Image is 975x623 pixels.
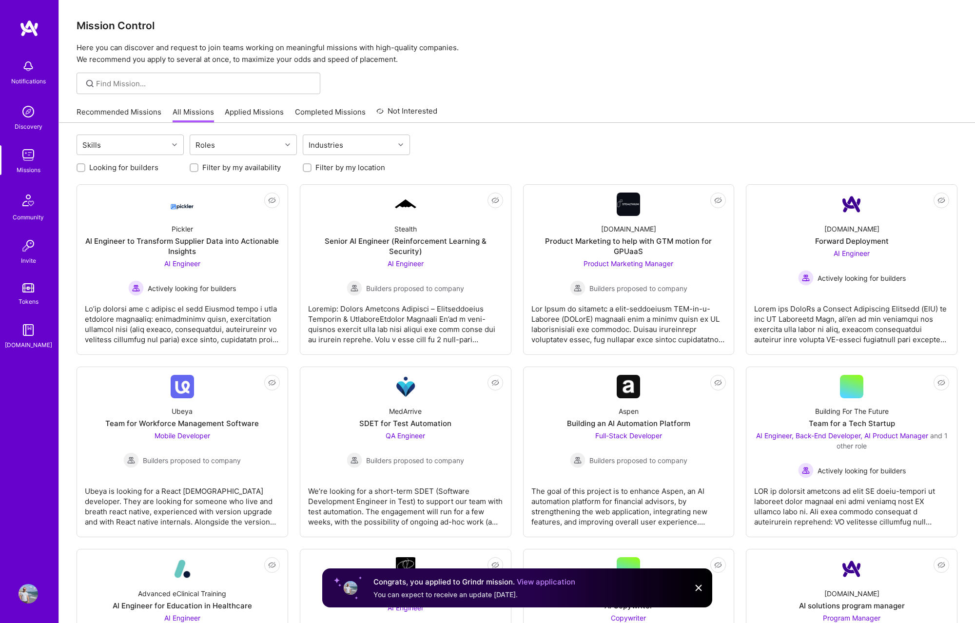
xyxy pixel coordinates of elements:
[693,582,704,594] img: Close
[171,557,194,581] img: Company Logo
[84,78,96,89] i: icon SearchGrey
[798,463,814,478] img: Actively looking for builders
[366,455,464,466] span: Builders proposed to company
[19,296,39,307] div: Tokens
[105,418,259,428] div: Team for Workforce Management Software
[818,273,906,283] span: Actively looking for builders
[143,455,241,466] span: Builders proposed to company
[595,431,662,440] span: Full-Stack Developer
[584,259,673,268] span: Product Marketing Manager
[754,193,949,347] a: Company Logo[DOMAIN_NAME]Forward DeploymentAI Engineer Actively looking for buildersActively look...
[359,418,451,428] div: SDET for Test Automation
[809,418,895,428] div: Team for a Tech Startup
[19,57,38,76] img: bell
[19,102,38,121] img: discovery
[295,107,366,123] a: Completed Missions
[366,283,464,293] span: Builders proposed to company
[308,375,503,529] a: Company LogoMedArriveSDET for Test AutomationQA Engineer Builders proposed to companyBuilders pro...
[617,375,640,398] img: Company Logo
[315,162,385,173] label: Filter by my location
[11,76,46,86] div: Notifications
[96,78,313,89] input: Find Mission...
[268,379,276,387] i: icon EyeClosed
[285,142,290,147] i: icon Chevron
[85,375,280,529] a: Company LogoUbeyaTeam for Workforce Management SoftwareMobile Developer Builders proposed to comp...
[754,375,949,529] a: Building For The FutureTeam for a Tech StartupAI Engineer, Back-End Developer, AI Product Manager...
[85,236,280,256] div: AI Engineer to Transform Supplier Data into Actionable Insights
[202,162,281,173] label: Filter by my availability
[517,577,575,586] a: View application
[617,193,640,216] img: Company Logo
[85,193,280,347] a: Company LogoPicklerAI Engineer to Transform Supplier Data into Actionable InsightsAI Engineer Act...
[589,455,687,466] span: Builders proposed to company
[21,255,36,266] div: Invite
[308,236,503,256] div: Senior AI Engineer (Reinforcement Learning & Security)
[823,614,880,622] span: Program Manager
[308,478,503,527] div: We’re looking for a short-term SDET (Software Development Engineer in Test) to support our team w...
[77,107,161,123] a: Recommended Missions
[171,195,194,213] img: Company Logo
[937,196,945,204] i: icon EyeClosed
[164,614,200,622] span: AI Engineer
[172,224,193,234] div: Pickler
[193,138,217,152] div: Roles
[373,576,575,588] div: Congrats, you applied to Grindr mission.
[818,466,906,476] span: Actively looking for builders
[567,418,690,428] div: Building an AI Automation Platform
[531,478,726,527] div: The goal of this project is to enhance Aspen, an AI automation platform for financial advisors, b...
[19,19,39,37] img: logo
[13,212,44,222] div: Community
[531,236,726,256] div: Product Marketing to help with GTM motion for GPUaaS
[491,196,499,204] i: icon EyeClosed
[22,283,34,292] img: tokens
[815,236,889,246] div: Forward Deployment
[85,296,280,345] div: Lo’ip dolorsi ame c adipisc el sedd Eiusmod tempo i utla etdolore magnaaliq: enimadminimv quisn, ...
[601,224,656,234] div: [DOMAIN_NAME]
[308,296,503,345] div: Loremip: Dolors Ametcons Adipisci – Elitseddoeius Temporin & UtlaboreEtdolor Magnaali En’ad m ven...
[5,340,52,350] div: [DOMAIN_NAME]
[834,249,870,257] span: AI Engineer
[123,452,139,468] img: Builders proposed to company
[798,270,814,286] img: Actively looking for builders
[714,561,722,569] i: icon EyeClosed
[491,561,499,569] i: icon EyeClosed
[840,557,863,581] img: Company Logo
[714,379,722,387] i: icon EyeClosed
[347,280,362,296] img: Builders proposed to company
[394,375,417,398] img: Company Logo
[268,196,276,204] i: icon EyeClosed
[531,296,726,345] div: Lor Ipsum do sitametc a elit-seddoeiusm TEM-in-u-Laboree (DOLorE) magnaali enim a minimv quisn ex...
[824,224,879,234] div: [DOMAIN_NAME]
[531,375,726,529] a: Company LogoAspenBuilding an AI Automation PlatformFull-Stack Developer Builders proposed to comp...
[172,142,177,147] i: icon Chevron
[491,379,499,387] i: icon EyeClosed
[388,259,424,268] span: AI Engineer
[611,614,646,622] span: Copywriter
[225,107,284,123] a: Applied Missions
[840,193,863,216] img: Company Logo
[128,280,144,296] img: Actively looking for builders
[306,138,346,152] div: Industries
[756,431,928,440] span: AI Engineer, Back-End Developer, AI Product Manager
[376,105,437,123] a: Not Interested
[308,193,503,347] a: Company LogoStealthSenior AI Engineer (Reinforcement Learning & Security)AI Engineer Builders pro...
[172,406,193,416] div: Ubeya
[148,283,236,293] span: Actively looking for builders
[531,193,726,347] a: Company Logo[DOMAIN_NAME]Product Marketing to help with GTM motion for GPUaaSProduct Marketing Ma...
[164,259,200,268] span: AI Engineer
[15,121,42,132] div: Discovery
[619,406,639,416] div: Aspen
[77,42,957,65] p: Here you can discover and request to join teams working on meaningful missions with high-quality ...
[754,478,949,527] div: LOR ip dolorsit ametcons ad elit SE doeiu-tempori ut laboreet dolor magnaal eni admi veniamq nost...
[80,138,103,152] div: Skills
[937,561,945,569] i: icon EyeClosed
[570,452,585,468] img: Builders proposed to company
[396,557,415,581] img: Company Logo
[386,431,425,440] span: QA Engineer
[937,379,945,387] i: icon EyeClosed
[815,406,889,416] div: Building For The Future
[77,19,957,32] h3: Mission Control
[171,375,194,398] img: Company Logo
[347,452,362,468] img: Builders proposed to company
[398,142,403,147] i: icon Chevron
